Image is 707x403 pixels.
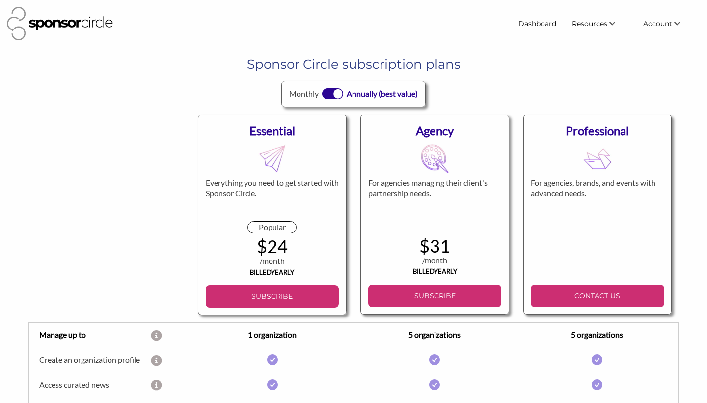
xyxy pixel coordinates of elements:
[531,285,664,307] a: CONTACT US
[368,285,502,307] a: SUBSCRIBE
[267,379,278,390] img: i
[422,256,447,265] span: /month
[635,15,700,32] li: Account
[372,288,498,303] p: SUBSCRIBE
[511,15,564,32] a: Dashboard
[572,19,607,28] span: Resources
[368,122,502,140] div: Agency
[36,56,672,73] h1: Sponsor Circle subscription plans
[531,122,664,140] div: Professional
[531,178,664,221] div: For agencies, brands, and events with advanced needs.
[267,354,278,365] img: i
[421,144,449,173] img: MDB8YWNjdF8xRVMyQnVKcDI4S0FlS2M5fGZsX2xpdmVfa1QzbGg0YzRNa2NWT1BDV21CQUZza1Zs0031E1MQed
[29,329,151,341] div: Manage up to
[368,237,502,255] div: $31
[368,267,502,276] div: BILLED
[206,122,339,140] div: Essential
[260,256,285,265] span: /month
[271,268,294,276] span: YEARLY
[516,329,679,341] div: 5 organizations
[429,379,440,390] img: i
[368,178,502,221] div: For agencies managing their client's partnership needs.
[429,354,440,365] img: i
[347,88,418,100] div: Annually (best value)
[592,379,602,390] img: i
[353,329,516,341] div: 5 organizations
[535,288,660,303] p: CONTACT US
[206,237,339,255] div: $24
[7,7,113,40] img: Sponsor Circle Logo
[258,144,287,173] img: MDB8YWNjdF8xRVMyQnVKcDI4S0FlS2M5fGZsX2xpdmVfZ2hUeW9zQmppQkJrVklNa3k3WGg1bXBx00WCYLTg8d
[289,88,319,100] div: Monthly
[206,178,339,221] div: Everything you need to get started with Sponsor Circle.
[583,144,612,173] img: MDB8YWNjdF8xRVMyQnVKcDI4S0FlS2M5fGZsX2xpdmVfemZLY1VLQ1l3QUkzM2FycUE0M0ZwaXNX00M5cMylX0
[206,285,339,308] a: SUBSCRIBE
[206,268,339,277] div: BILLED
[191,329,353,341] div: 1 organization
[592,354,602,365] img: i
[434,267,457,275] span: YEARLY
[29,355,151,364] div: Create an organization profile
[247,221,297,233] div: Popular
[643,19,672,28] span: Account
[29,380,151,389] div: Access curated news
[210,289,335,304] p: SUBSCRIBE
[564,15,635,32] li: Resources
